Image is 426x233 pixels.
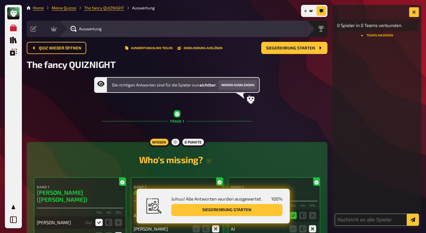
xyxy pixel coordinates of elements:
li: The fancy QUIZNIGHT [76,5,124,11]
button: 0 [302,6,315,16]
h4: Band 1 [37,185,123,189]
li: Meine Quizze [44,5,76,11]
h4: Band 3 [231,185,317,189]
a: Quiz Sammlung [7,34,19,46]
button: Einblendung auslösen [178,46,223,50]
h3: [PERSON_NAME] ([PERSON_NAME]) [37,189,123,203]
div: [PERSON_NAME] [134,226,189,231]
span: Die richtigen Antworten sind für die Spieler nun . [112,82,216,88]
span: 100 % [271,196,282,201]
button: Quiz wieder öffnen [27,42,86,54]
small: 0 % [299,204,306,208]
button: Siegerehrung starten [171,204,282,216]
input: Nachricht an alle Spieler [335,214,419,226]
div: 6 Punkte [181,137,205,147]
small: 50 % [289,204,297,208]
a: Einblendungen [7,46,19,58]
div: AJ [134,213,180,218]
h4: Band 2 [134,185,220,189]
a: Profil [7,201,19,213]
small: 50 % [309,204,316,208]
a: Meine Quizze [7,22,19,34]
b: sichtbar [199,83,215,87]
small: 0 % [105,211,112,215]
div: AJ [231,226,286,231]
span: Siegerehrung starten [266,46,315,50]
span: Juhuu! Alle Antworten wurden ausgewertet. [171,196,262,201]
small: 75 % [95,211,103,215]
small: 25 % [115,211,122,215]
span: Auswertung [79,26,102,31]
a: Meine Quizze [52,5,76,10]
li: Auswertung [124,5,155,11]
div: [PERSON_NAME] [37,220,83,225]
span: Quiz wieder öffnen [39,46,81,50]
div: Wissen [148,137,170,147]
a: The fancy QUIZNIGHT [84,5,124,10]
span: 0 [305,9,307,13]
button: Teams anzeigen [335,34,419,37]
button: Wieder ausblenden [219,80,257,90]
li: Home [33,5,44,11]
div: Frage 1 [102,104,252,138]
h2: Who's missing? [34,154,320,165]
div: ( 3 x) [85,220,92,225]
h3: A.J. [134,189,220,196]
a: Home [33,5,44,10]
span: The fancy QUIZNIGHT [27,59,115,70]
button: Teile diese URL mit Leuten, die dir bei der Auswertung helfen dürfen. [125,46,173,50]
p: 0 Spieler in 0 Teams verbunden. [337,22,416,29]
button: Siegerehrung starten [261,42,327,54]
